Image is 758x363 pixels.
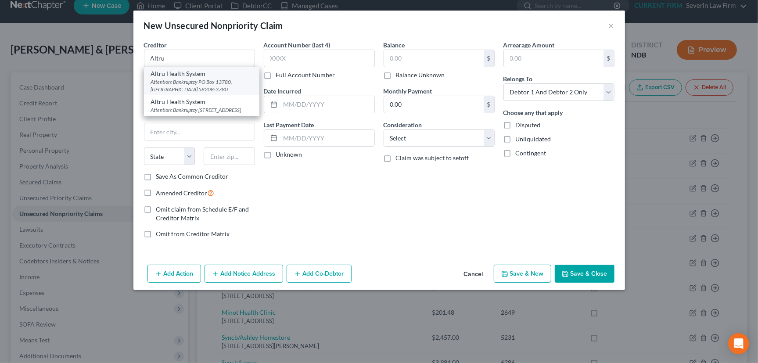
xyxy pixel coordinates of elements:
span: Disputed [516,121,541,129]
input: Enter city... [144,123,255,140]
label: Choose any that apply [503,108,563,117]
label: Arrearage Amount [503,40,555,50]
label: Date Incurred [264,86,302,96]
input: 0.00 [384,96,484,113]
button: Add Co-Debtor [287,265,352,283]
div: $ [604,50,614,67]
span: Omit from Creditor Matrix [156,230,230,237]
label: Unknown [276,150,302,159]
div: Attention: Bankruptcy [STREET_ADDRESS] [151,106,252,114]
label: Account Number (last 4) [264,40,331,50]
label: Last Payment Date [264,120,314,129]
label: Monthly Payment [384,86,432,96]
span: Unliquidated [516,135,551,143]
button: × [608,20,614,31]
input: 0.00 [384,50,484,67]
span: Amended Creditor [156,189,208,197]
input: MM/DD/YYYY [280,96,374,113]
span: Belongs To [503,75,533,83]
div: Attention: Bankruptcy PO Box 13780, [GEOGRAPHIC_DATA] 58208-3780 [151,78,252,93]
div: $ [484,50,494,67]
span: Omit claim from Schedule E/F and Creditor Matrix [156,205,249,222]
label: Balance [384,40,405,50]
div: Open Intercom Messenger [728,333,749,354]
label: Full Account Number [276,71,335,79]
button: Add Action [147,265,201,283]
span: Claim was subject to setoff [396,154,469,162]
div: Altru Health System [151,69,252,78]
button: Cancel [457,266,490,283]
span: Contingent [516,149,546,157]
button: Save & New [494,265,551,283]
input: Search creditor by name... [144,50,255,67]
div: Altru Health System [151,97,252,106]
label: Balance Unknown [396,71,445,79]
input: Enter zip... [204,147,255,165]
input: 0.00 [504,50,604,67]
input: MM/DD/YYYY [280,130,374,147]
input: XXXX [264,50,375,67]
span: Creditor [144,41,167,49]
button: Add Notice Address [205,265,283,283]
button: Save & Close [555,265,614,283]
label: Save As Common Creditor [156,172,229,181]
label: Consideration [384,120,422,129]
div: $ [484,96,494,113]
div: New Unsecured Nonpriority Claim [144,19,283,32]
